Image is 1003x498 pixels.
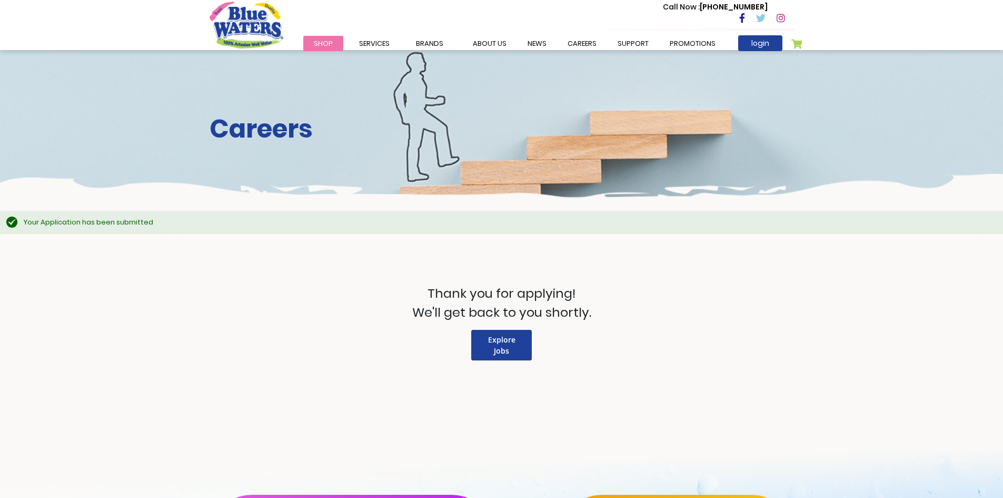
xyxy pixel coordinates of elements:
[314,38,333,48] span: Shop
[416,38,443,48] span: Brands
[210,114,794,144] h2: Careers
[462,36,517,51] a: about us
[663,2,768,13] p: [PHONE_NUMBER]
[517,36,557,51] a: News
[663,2,700,12] span: Call Now :
[24,217,992,228] div: Your Application has been submitted
[557,36,607,51] a: careers
[359,38,390,48] span: Services
[488,335,515,356] span: Explore Jobs
[738,35,782,51] a: login
[607,36,659,51] a: support
[210,2,283,48] a: store logo
[471,330,532,360] a: Explore Jobs
[659,36,726,51] a: Promotions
